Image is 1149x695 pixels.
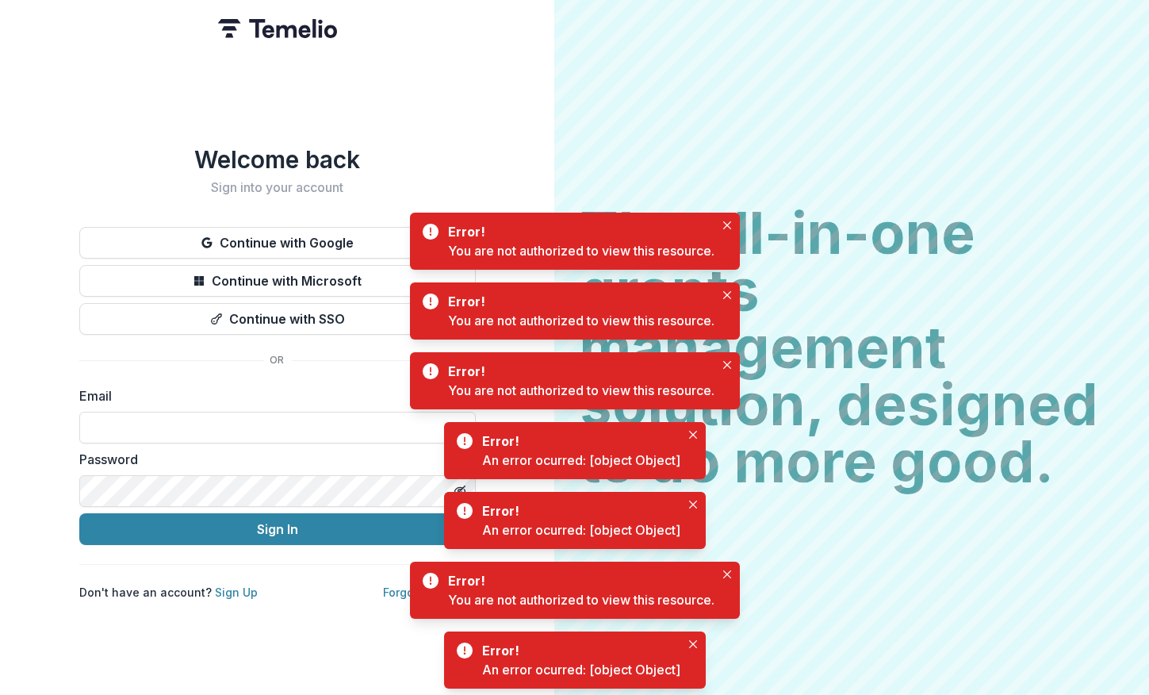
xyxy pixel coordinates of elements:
h2: Sign into your account [79,180,476,195]
button: Close [718,355,737,374]
button: Continue with SSO [79,303,476,335]
div: Error! [448,362,708,381]
label: Password [79,450,466,469]
h1: Welcome back [79,145,476,174]
button: Continue with Google [79,227,476,259]
img: Temelio [218,19,337,38]
div: Error! [482,432,674,451]
div: You are not authorized to view this resource. [448,381,714,400]
button: Close [684,495,703,514]
button: Close [718,286,737,305]
button: Close [718,565,737,584]
div: Error! [448,222,708,241]
div: An error ocurred: [object Object] [482,520,680,539]
div: You are not authorized to view this resource. [448,311,714,330]
a: Sign Up [215,586,258,599]
button: Close [718,216,737,235]
div: Error! [482,641,674,660]
p: Don't have an account? [79,584,258,601]
label: Email [79,386,466,405]
div: Error! [482,501,674,520]
button: Close [684,635,703,654]
div: An error ocurred: [object Object] [482,451,680,470]
a: Forgot Password [383,586,476,599]
div: Error! [448,571,708,590]
button: Sign In [79,513,476,545]
button: Continue with Microsoft [79,265,476,297]
div: Error! [448,292,708,311]
button: Close [684,425,703,444]
div: You are not authorized to view this resource. [448,590,714,609]
div: An error ocurred: [object Object] [482,660,680,679]
div: You are not authorized to view this resource. [448,241,714,260]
